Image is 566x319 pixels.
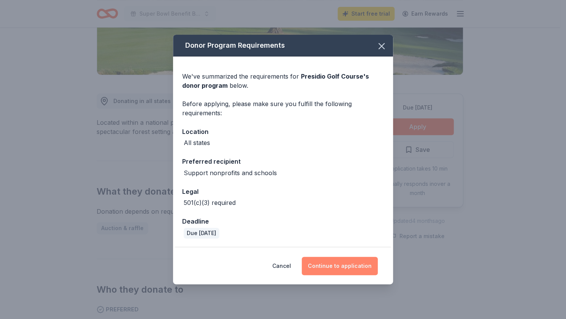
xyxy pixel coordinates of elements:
[184,138,210,147] div: All states
[272,257,291,275] button: Cancel
[184,228,219,238] div: Due [DATE]
[182,216,384,226] div: Deadline
[184,168,277,177] div: Support nonprofits and schools
[182,72,384,90] div: We've summarized the requirements for below.
[182,99,384,118] div: Before applying, please make sure you fulfill the following requirements:
[182,187,384,197] div: Legal
[302,257,378,275] button: Continue to application
[184,198,236,207] div: 501(c)(3) required
[182,127,384,137] div: Location
[182,156,384,166] div: Preferred recipient
[173,35,393,56] div: Donor Program Requirements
